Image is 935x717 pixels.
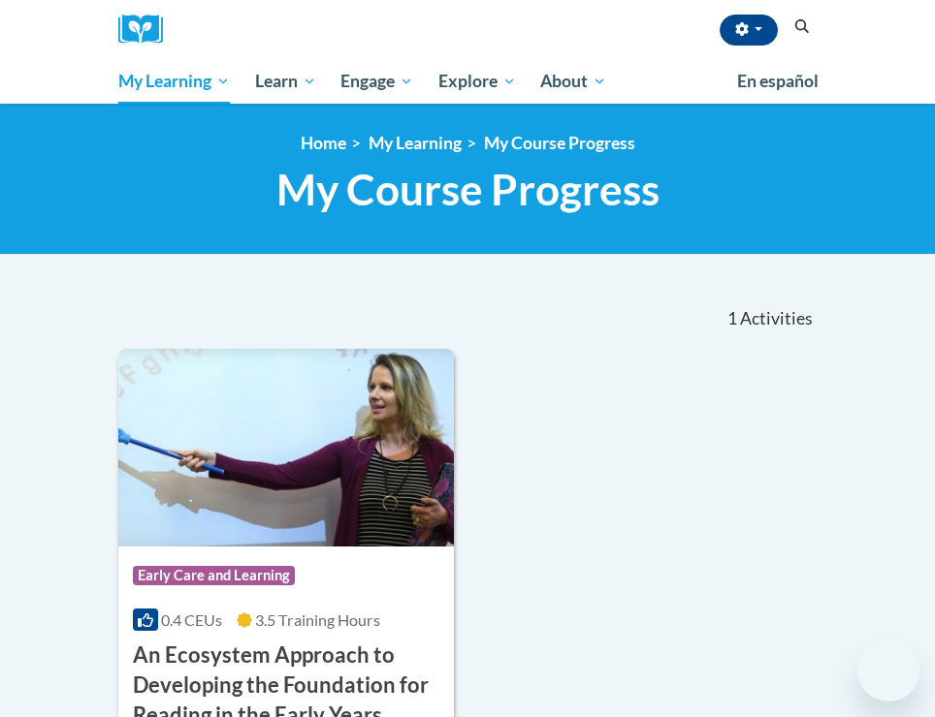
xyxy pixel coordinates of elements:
iframe: Button to launch messaging window [857,639,919,701]
a: Engage [328,59,426,104]
a: My Learning [369,133,462,153]
a: About [529,59,620,104]
span: My Learning [118,70,230,93]
a: Explore [426,59,529,104]
a: My Learning [106,59,242,104]
a: My Course Progress [484,133,635,153]
img: Course Logo [118,349,454,546]
span: 3.5 Training Hours [255,610,380,629]
a: En español [725,61,831,102]
span: Activities [740,308,813,329]
span: Engage [340,70,413,93]
img: Logo brand [118,15,177,45]
span: 0.4 CEUs [161,610,222,629]
a: Cox Campus [118,15,177,45]
button: Account Settings [720,15,778,46]
span: Explore [438,70,516,93]
span: En español [737,71,819,91]
a: Home [301,133,346,153]
span: 1 [727,308,737,329]
span: About [540,70,606,93]
span: Early Care and Learning [133,566,295,585]
button: Search [788,16,817,39]
span: Learn [255,70,316,93]
div: Main menu [104,59,831,104]
a: Learn [242,59,329,104]
span: My Course Progress [276,164,660,215]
